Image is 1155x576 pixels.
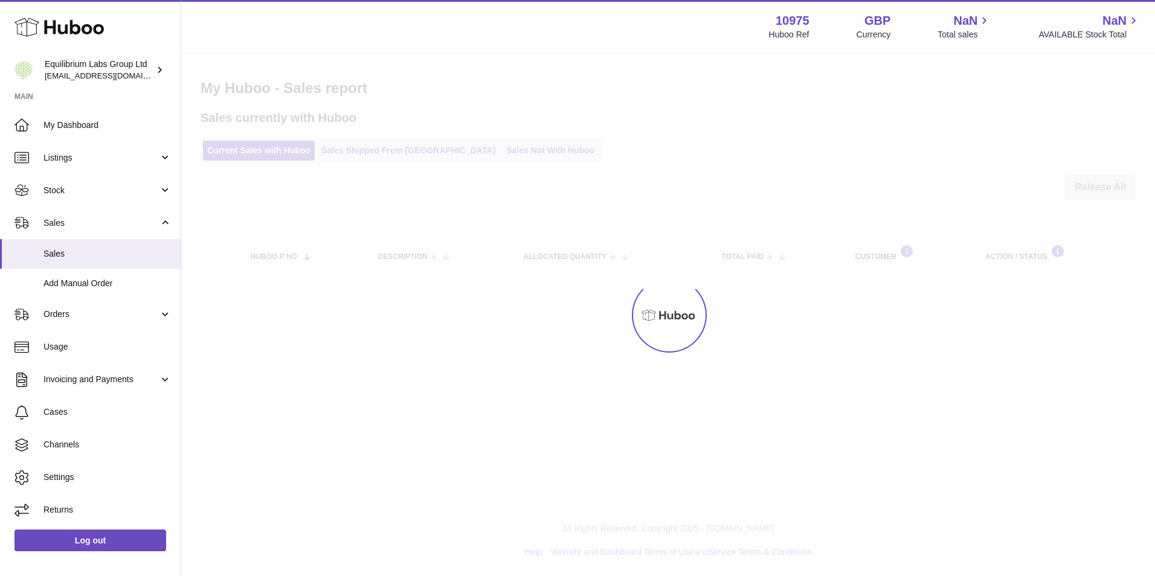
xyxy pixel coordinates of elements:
strong: 10975 [776,13,809,29]
span: Orders [43,309,159,320]
div: Equilibrium Labs Group Ltd [45,59,153,82]
span: Total sales [938,29,991,40]
span: Listings [43,152,159,164]
span: Channels [43,439,172,450]
strong: GBP [864,13,890,29]
a: Log out [14,530,166,551]
span: NaN [1102,13,1127,29]
span: Invoicing and Payments [43,374,159,385]
a: NaN Total sales [938,13,991,40]
span: Cases [43,406,172,418]
span: Usage [43,341,172,353]
span: NaN [953,13,977,29]
span: Stock [43,185,159,196]
span: [EMAIL_ADDRESS][DOMAIN_NAME] [45,71,178,80]
span: AVAILABLE Stock Total [1038,29,1141,40]
span: Sales [43,217,159,229]
div: Currency [857,29,891,40]
span: Settings [43,472,172,483]
span: Add Manual Order [43,278,172,289]
div: Huboo Ref [769,29,809,40]
span: My Dashboard [43,120,172,131]
span: Returns [43,504,172,516]
img: internalAdmin-10975@internal.huboo.com [14,61,33,79]
a: NaN AVAILABLE Stock Total [1038,13,1141,40]
span: Sales [43,248,172,260]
